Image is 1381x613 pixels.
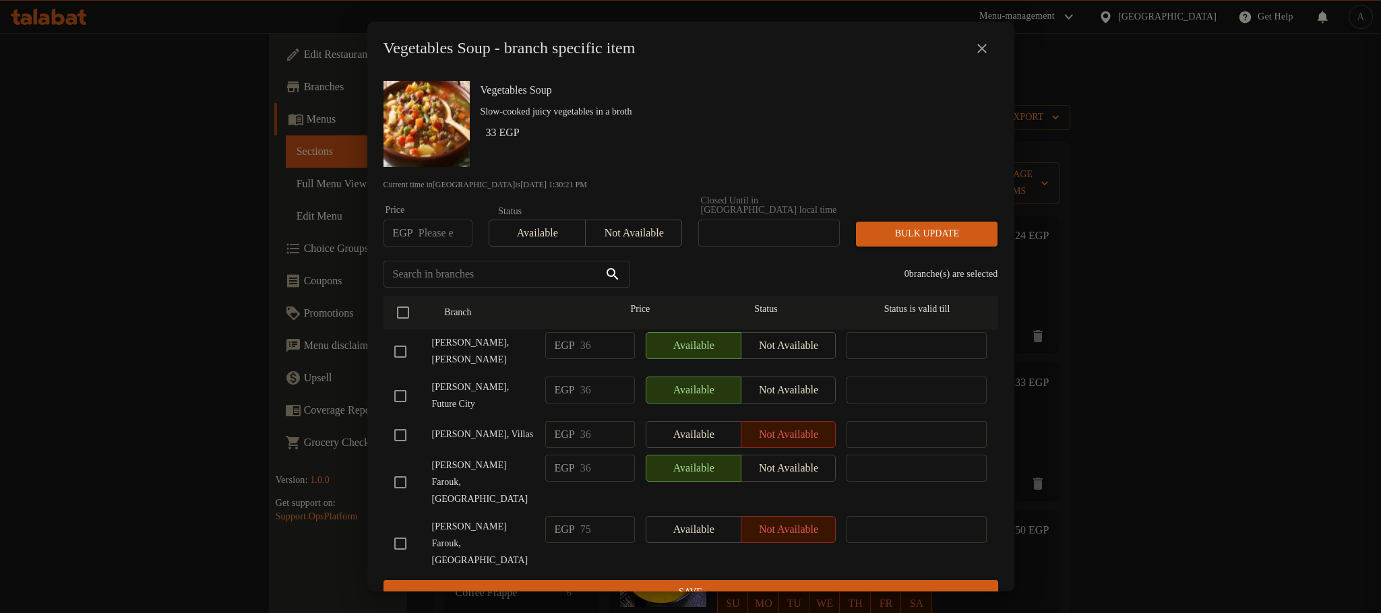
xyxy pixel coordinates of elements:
span: [PERSON_NAME], Future City [432,379,534,413]
span: Not available [591,224,677,243]
span: [PERSON_NAME] Farouk, [GEOGRAPHIC_DATA] [432,519,534,569]
h6: Vegetables Soup [481,81,987,100]
button: Available [489,220,586,247]
p: EGP [555,460,575,476]
span: [PERSON_NAME] Farouk, [GEOGRAPHIC_DATA] [432,457,534,508]
span: Branch [444,304,584,321]
p: Current time in [GEOGRAPHIC_DATA] is [DATE] 1:30:21 PM [383,179,998,191]
img: Vegetables Soup [383,81,470,167]
p: Slow-cooked juicy vegetables in a broth [481,104,987,121]
input: Search in branches [383,261,599,288]
h2: Vegetables Soup - branch specific item [383,38,636,59]
p: EGP [555,337,575,354]
button: close [966,32,998,65]
span: Price [595,301,685,318]
p: EGP [555,426,575,443]
span: [PERSON_NAME], [PERSON_NAME] [432,335,534,368]
span: Save [394,584,987,601]
p: EGP [555,382,575,398]
button: Not available [585,220,682,247]
p: 0 branche(s) are selected [904,267,998,281]
input: Please enter price [419,220,472,247]
p: EGP [393,225,413,241]
span: Status is valid till [847,301,987,318]
input: Please enter price [580,455,635,482]
p: EGP [555,521,575,538]
input: Please enter price [580,377,635,404]
span: Bulk update [867,226,987,243]
span: Available [495,224,580,243]
span: [PERSON_NAME], Villas [432,426,534,443]
h6: 33 EGP [486,123,987,142]
input: Please enter price [580,516,635,543]
input: Please enter price [580,332,635,359]
button: Bulk update [856,222,998,247]
span: Status [696,301,836,318]
button: Save [383,580,998,605]
input: Please enter price [580,421,635,448]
